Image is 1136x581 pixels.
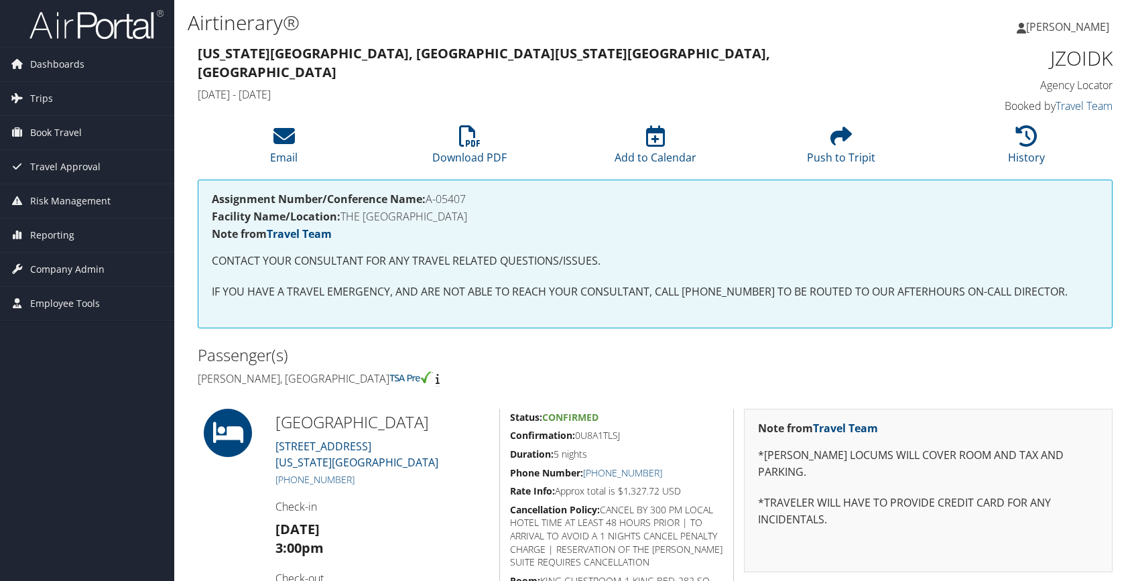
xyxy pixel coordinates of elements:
strong: Status: [510,411,542,424]
h1: Airtinerary® [188,9,811,37]
strong: Phone Number: [510,466,583,479]
span: Trips [30,82,53,115]
a: Email [270,133,298,165]
strong: Note from [758,421,878,436]
strong: Rate Info: [510,485,555,497]
span: Dashboards [30,48,84,81]
strong: Confirmation: [510,429,575,442]
strong: Facility Name/Location: [212,209,340,224]
h4: Agency Locator [899,78,1113,92]
span: Confirmed [542,411,598,424]
h5: CANCEL BY 300 PM LOCAL HOTEL TIME AT LEAST 48 HOURS PRIOR | TO ARRIVAL TO AVOID A 1 NIGHTS CANCEL... [510,503,723,569]
span: Employee Tools [30,287,100,320]
h5: 5 nights [510,448,723,461]
strong: Duration: [510,448,554,460]
a: Download PDF [432,133,507,165]
strong: Assignment Number/Conference Name: [212,192,426,206]
strong: [US_STATE][GEOGRAPHIC_DATA], [GEOGRAPHIC_DATA] [US_STATE][GEOGRAPHIC_DATA], [GEOGRAPHIC_DATA] [198,44,770,81]
a: [PHONE_NUMBER] [275,473,355,486]
h4: A-05407 [212,194,1098,204]
p: IF YOU HAVE A TRAVEL EMERGENCY, AND ARE NOT ABLE TO REACH YOUR CONSULTANT, CALL [PHONE_NUMBER] TO... [212,283,1098,301]
a: Add to Calendar [615,133,696,165]
img: tsa-precheck.png [389,371,433,383]
h2: Passenger(s) [198,344,645,367]
span: Risk Management [30,184,111,218]
a: Push to Tripit [807,133,875,165]
a: Travel Team [267,227,332,241]
h1: JZOIDK [899,44,1113,72]
a: History [1008,133,1045,165]
span: Company Admin [30,253,105,286]
strong: [DATE] [275,520,320,538]
p: CONTACT YOUR CONSULTANT FOR ANY TRAVEL RELATED QUESTIONS/ISSUES. [212,253,1098,270]
a: [STREET_ADDRESS][US_STATE][GEOGRAPHIC_DATA] [275,439,438,470]
strong: 3:00pm [275,539,324,557]
span: Book Travel [30,116,82,149]
h5: Approx total is $1,327.72 USD [510,485,723,498]
a: [PHONE_NUMBER] [583,466,662,479]
h4: [DATE] - [DATE] [198,87,879,102]
p: *[PERSON_NAME] LOCUMS WILL COVER ROOM AND TAX AND PARKING. [758,447,1098,481]
strong: Cancellation Policy: [510,503,600,516]
h4: Check-in [275,499,489,514]
a: Travel Team [1056,99,1113,113]
h4: [PERSON_NAME], [GEOGRAPHIC_DATA] [198,371,645,386]
h2: [GEOGRAPHIC_DATA] [275,411,489,434]
a: Travel Team [813,421,878,436]
a: [PERSON_NAME] [1017,7,1123,47]
span: [PERSON_NAME] [1026,19,1109,34]
h4: Booked by [899,99,1113,113]
img: airportal-logo.png [29,9,164,40]
h4: THE [GEOGRAPHIC_DATA] [212,211,1098,222]
h5: 0U8A1TLSJ [510,429,723,442]
strong: Note from [212,227,332,241]
p: *TRAVELER WILL HAVE TO PROVIDE CREDIT CARD FOR ANY INCIDENTALS. [758,495,1098,529]
span: Reporting [30,218,74,252]
span: Travel Approval [30,150,101,184]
